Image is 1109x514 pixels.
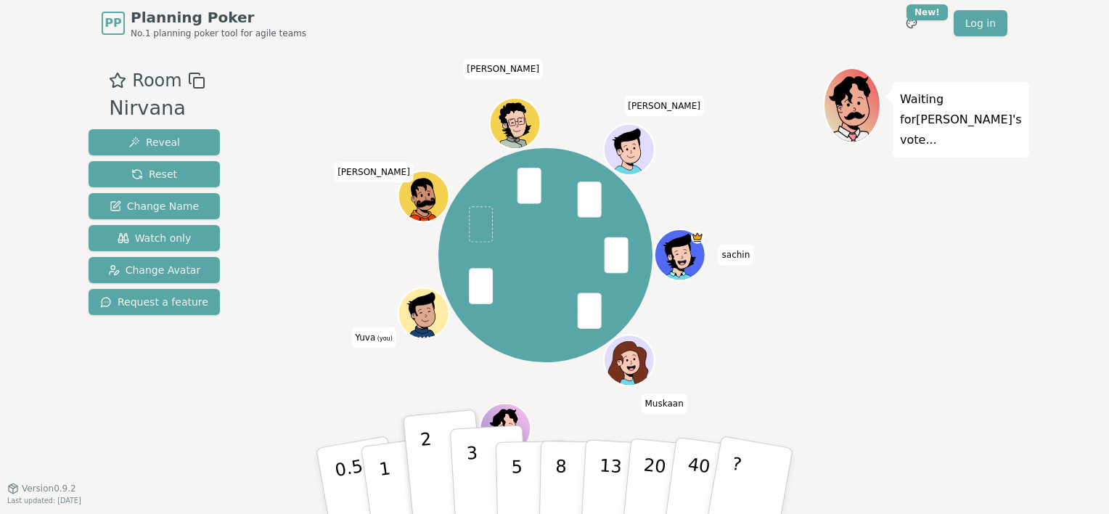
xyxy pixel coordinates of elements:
div: Nirvana [109,94,205,123]
span: Click to change your name [463,59,543,79]
button: Click to change your avatar [400,290,448,338]
div: New! [907,4,948,20]
span: No.1 planning poker tool for agile teams [131,28,306,39]
span: PP [105,15,121,32]
button: Watch only [89,225,220,251]
button: New! [899,10,925,36]
span: Reset [131,167,177,181]
span: Change Avatar [108,263,201,277]
button: Change Name [89,193,220,219]
span: Click to change your name [624,96,704,116]
button: Reveal [89,129,220,155]
span: Click to change your name [334,162,414,182]
span: sachin is the host [692,231,705,244]
span: Planning Poker [131,7,306,28]
span: Click to change your name [641,394,687,415]
a: Log in [954,10,1007,36]
button: Reset [89,161,220,187]
button: Add as favourite [109,68,126,94]
span: Click to change your name [351,327,396,348]
p: Waiting for [PERSON_NAME] 's vote... [900,89,1022,150]
span: (you) [375,335,393,342]
span: Last updated: [DATE] [7,497,81,505]
span: Room [132,68,181,94]
span: Watch only [118,231,192,245]
span: Click to change your name [719,245,754,265]
a: PPPlanning PokerNo.1 planning poker tool for agile teams [102,7,306,39]
span: Request a feature [100,295,208,309]
button: Change Avatar [89,257,220,283]
span: Version 0.9.2 [22,483,76,494]
p: 2 [420,429,438,508]
button: Request a feature [89,289,220,315]
span: Reveal [128,135,180,150]
button: Version0.9.2 [7,483,76,494]
span: Change Name [110,199,199,213]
